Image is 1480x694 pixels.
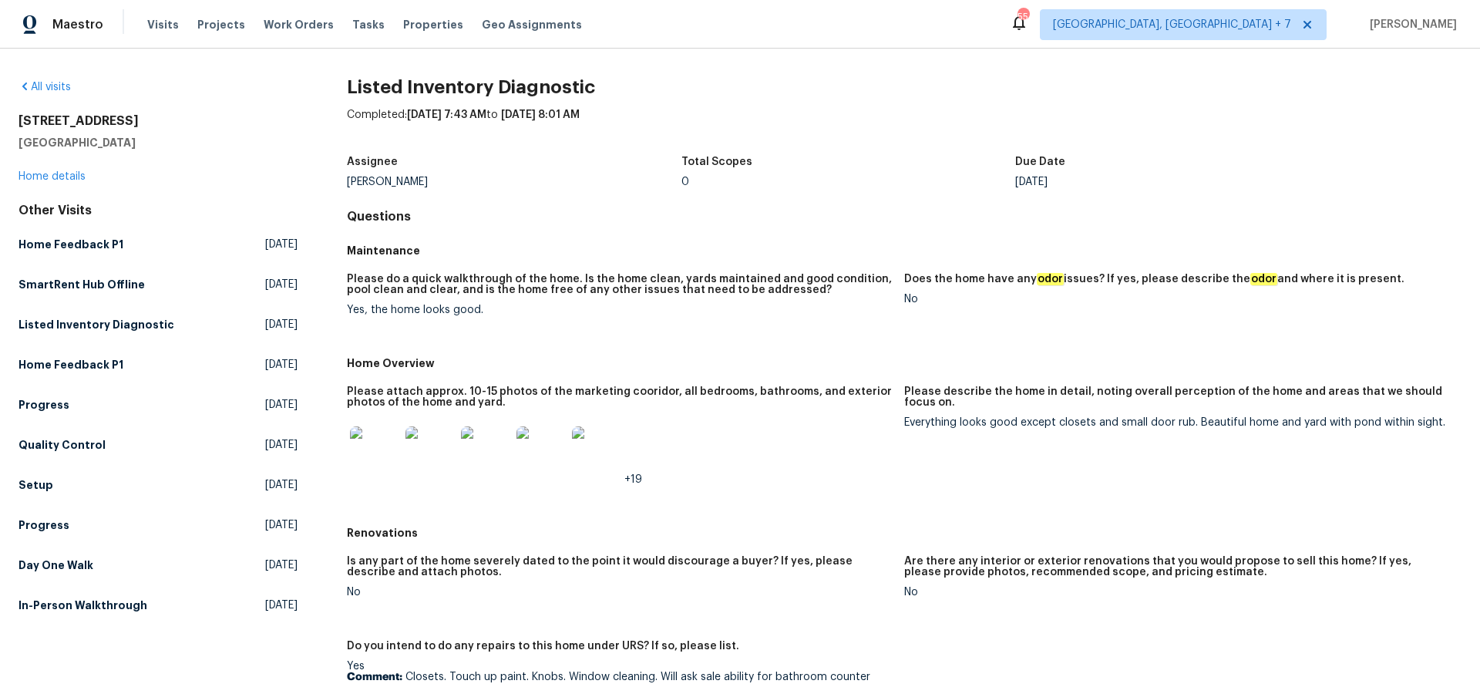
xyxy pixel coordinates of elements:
[352,19,385,30] span: Tasks
[18,471,298,499] a: Setup[DATE]
[265,517,298,533] span: [DATE]
[18,437,106,453] h5: Quality Control
[265,477,298,493] span: [DATE]
[18,517,69,533] h5: Progress
[18,311,298,339] a: Listed Inventory Diagnostic[DATE]
[18,203,298,218] div: Other Visits
[347,79,1461,95] h2: Listed Inventory Diagnostic
[265,357,298,372] span: [DATE]
[347,587,892,598] div: No
[347,556,892,578] h5: Is any part of the home severely dated to the point it would discourage a buyer? If yes, please d...
[18,237,123,252] h5: Home Feedback P1
[482,17,582,32] span: Geo Assignments
[265,317,298,332] span: [DATE]
[18,317,174,332] h5: Listed Inventory Diagnostic
[264,17,334,32] span: Work Orders
[501,109,580,120] span: [DATE] 8:01 AM
[18,135,298,150] h5: [GEOGRAPHIC_DATA]
[681,177,1016,187] div: 0
[18,357,123,372] h5: Home Feedback P1
[904,587,1449,598] div: No
[18,551,298,579] a: Day One Walk[DATE]
[347,672,892,682] p: Closets. Touch up paint. Knobs. Window cleaning. Will ask sale ability for bathroom counter
[904,556,1449,578] h5: Are there any interior or exterior renovations that you would propose to sell this home? If yes, ...
[1250,273,1277,285] em: odor
[18,598,147,613] h5: In-Person Walkthrough
[18,511,298,539] a: Progress[DATE]
[904,294,1449,305] div: No
[18,171,86,182] a: Home details
[347,355,1461,371] h5: Home Overview
[18,391,298,419] a: Progress[DATE]
[265,237,298,252] span: [DATE]
[265,558,298,573] span: [DATE]
[904,386,1449,408] h5: Please describe the home in detail, noting overall perception of the home and areas that we shoul...
[1037,273,1064,285] em: odor
[18,397,69,413] h5: Progress
[265,397,298,413] span: [DATE]
[347,274,892,295] h5: Please do a quick walkthrough of the home. Is the home clean, yards maintained and good condition...
[904,274,1404,285] h5: Does the home have any issues? If yes, please describe the and where it is present.
[18,277,145,292] h5: SmartRent Hub Offline
[347,209,1461,224] h4: Questions
[197,17,245,32] span: Projects
[681,157,752,167] h5: Total Scopes
[347,107,1461,147] div: Completed: to
[1015,177,1350,187] div: [DATE]
[347,386,892,408] h5: Please attach approx. 10-15 photos of the marketing cooridor, all bedrooms, bathrooms, and exteri...
[347,641,739,652] h5: Do you intend to do any repairs to this home under URS? If so, please list.
[407,109,486,120] span: [DATE] 7:43 AM
[18,113,298,129] h2: [STREET_ADDRESS]
[904,417,1449,428] div: Everything looks good except closets and small door rub. Beautiful home and yard with pond within...
[403,17,463,32] span: Properties
[265,437,298,453] span: [DATE]
[18,591,298,619] a: In-Person Walkthrough[DATE]
[347,661,892,682] div: Yes
[265,277,298,292] span: [DATE]
[1017,9,1028,25] div: 55
[18,431,298,459] a: Quality Control[DATE]
[52,17,103,32] span: Maestro
[347,177,681,187] div: [PERSON_NAME]
[18,351,298,379] a: Home Feedback P1[DATE]
[624,474,642,485] span: +19
[1053,17,1291,32] span: [GEOGRAPHIC_DATA], [GEOGRAPHIC_DATA] + 7
[1364,17,1457,32] span: [PERSON_NAME]
[1015,157,1065,167] h5: Due Date
[265,598,298,613] span: [DATE]
[347,243,1461,258] h5: Maintenance
[347,157,398,167] h5: Assignee
[18,82,71,93] a: All visits
[347,525,1461,541] h5: Renovations
[347,672,402,682] b: Comment:
[347,305,892,315] div: Yes, the home looks good.
[18,231,298,258] a: Home Feedback P1[DATE]
[18,558,93,573] h5: Day One Walk
[18,271,298,298] a: SmartRent Hub Offline[DATE]
[147,17,179,32] span: Visits
[18,477,53,493] h5: Setup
